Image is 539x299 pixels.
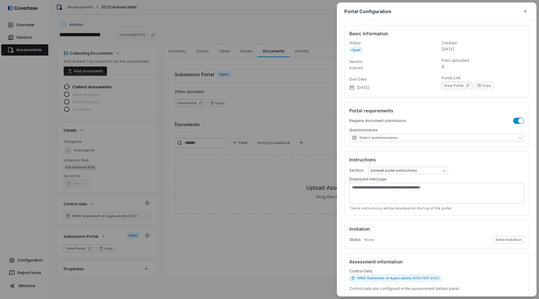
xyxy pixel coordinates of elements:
[442,82,472,89] button: View Portal
[349,168,364,173] label: Section:
[442,58,524,63] dt: Files uploaded
[349,206,524,211] p: These instructions will be displayed at the top of the portal.
[344,8,391,15] h2: Portal Configuration
[349,118,406,123] label: Require document submission
[349,156,524,163] h3: Instructions
[349,47,362,53] span: Open
[349,77,432,82] dt: Due Date
[442,41,524,46] dt: Created
[493,236,524,243] button: Send Invitation
[442,47,454,52] span: [DATE]
[442,64,444,69] span: 0
[349,269,524,274] label: Control Sets
[349,30,524,37] h3: Basic Information
[349,237,361,242] label: Status
[475,82,493,89] button: Copy
[442,76,524,81] dt: Portal Link
[349,226,524,232] h3: Invitation
[349,66,363,71] span: echoes
[349,107,524,114] h3: Portal requirements
[349,59,432,64] dt: Vendor
[365,238,374,242] span: None
[349,41,432,46] dt: Status
[349,128,524,133] label: Questionnaires
[352,135,398,140] span: Select questionnaires
[349,177,386,182] label: Displayed message
[349,286,524,291] p: Control sets are configured in the assessment details panel.
[357,276,439,281] span: ISMS Statement of Applicability ISO27001 2022
[349,258,524,265] h3: Assessment information
[347,81,371,94] button: [DATE]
